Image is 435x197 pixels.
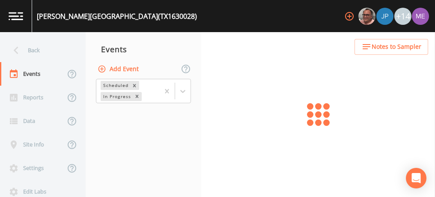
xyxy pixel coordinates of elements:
[101,81,130,90] div: Scheduled
[37,11,197,21] div: [PERSON_NAME][GEOGRAPHIC_DATA] (TX1630028)
[355,39,428,55] button: Notes to Sampler
[101,92,132,101] div: In Progress
[130,81,139,90] div: Remove Scheduled
[96,61,142,77] button: Add Event
[358,8,376,25] div: Mike Franklin
[372,42,421,52] span: Notes to Sampler
[86,39,201,60] div: Events
[132,92,142,101] div: Remove In Progress
[9,12,23,20] img: logo
[358,8,375,25] img: e2d790fa78825a4bb76dcb6ab311d44c
[376,8,394,25] div: Joshua gere Paul
[376,8,393,25] img: 41241ef155101aa6d92a04480b0d0000
[406,168,426,188] div: Open Intercom Messenger
[394,8,411,25] div: +14
[412,8,429,25] img: d4d65db7c401dd99d63b7ad86343d265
